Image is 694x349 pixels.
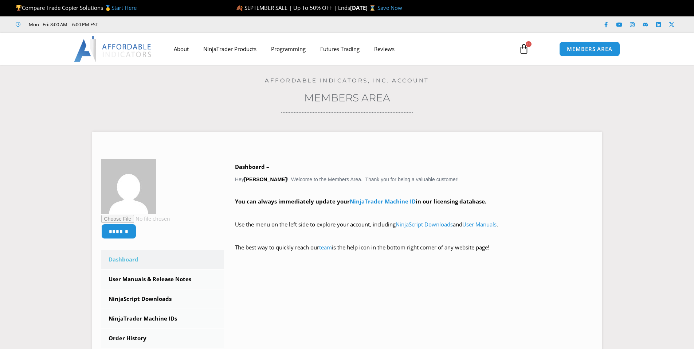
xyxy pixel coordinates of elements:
a: 0 [508,38,540,59]
span: MEMBERS AREA [567,46,612,52]
span: Mon - Fri: 8:00 AM – 6:00 PM EST [27,20,98,29]
img: f5f22caf07bb9f67eb3c23dcae1d37df60a6062f9046f80cac60aaf5f7bf4800 [101,159,156,214]
a: Reviews [367,40,402,57]
a: Start Here [111,4,137,11]
img: 🏆 [16,5,21,11]
a: NinjaTrader Machine ID [350,198,416,205]
a: Programming [264,40,313,57]
a: NinjaTrader Machine IDs [101,309,224,328]
span: Compare Trade Copier Solutions 🥇 [16,4,137,11]
b: Dashboard – [235,163,269,170]
img: LogoAI | Affordable Indicators – NinjaTrader [74,36,152,62]
a: NinjaScript Downloads [101,290,224,309]
a: Members Area [304,92,390,104]
a: team [319,244,332,251]
span: 🍂 SEPTEMBER SALE | Up To 50% OFF | Ends [236,4,350,11]
p: The best way to quickly reach our is the help icon in the bottom right corner of any website page! [235,243,593,263]
strong: [DATE] ⌛ [350,4,377,11]
nav: Menu [166,40,510,57]
p: Use the menu on the left side to explore your account, including and . [235,220,593,240]
a: User Manuals & Release Notes [101,270,224,289]
a: Dashboard [101,250,224,269]
strong: [PERSON_NAME] [244,177,287,182]
a: Save Now [377,4,402,11]
iframe: Customer reviews powered by Trustpilot [108,21,217,28]
a: MEMBERS AREA [559,42,620,57]
div: Hey ! Welcome to the Members Area. Thank you for being a valuable customer! [235,162,593,263]
a: NinjaScript Downloads [396,221,453,228]
a: Affordable Indicators, Inc. Account [265,77,429,84]
strong: You can always immediately update your in our licensing database. [235,198,486,205]
a: Order History [101,329,224,348]
a: About [166,40,196,57]
a: User Manuals [462,221,497,228]
a: NinjaTrader Products [196,40,264,57]
a: Futures Trading [313,40,367,57]
span: 0 [526,41,532,47]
